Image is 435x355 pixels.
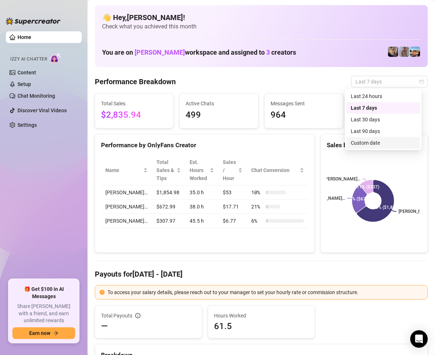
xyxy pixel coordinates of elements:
[152,200,185,214] td: $672.99
[346,137,420,149] div: Custom date
[190,158,209,182] div: Est. Hours Worked
[135,48,185,56] span: [PERSON_NAME]
[185,214,219,228] td: 45.5 h
[105,166,142,174] span: Name
[346,125,420,137] div: Last 90 days
[6,17,61,25] img: logo-BBDzfeDw.svg
[101,100,167,108] span: Total Sales
[399,209,435,214] text: [PERSON_NAME]…
[399,47,409,57] img: Joey
[214,320,309,332] span: 61.5
[101,140,308,150] div: Performance by OnlyFans Creator
[10,56,47,63] span: Izzy AI Chatter
[29,330,50,336] span: Earn now
[388,47,398,57] img: George
[410,47,420,57] img: Zach
[351,139,416,147] div: Custom date
[101,312,132,320] span: Total Payouts
[327,140,422,150] div: Sales by OnlyFans Creator
[95,77,176,87] h4: Performance Breakdown
[351,104,416,112] div: Last 7 days
[12,327,75,339] button: Earn nowarrow-right
[185,186,219,200] td: 35.0 h
[247,155,308,186] th: Chat Conversion
[251,188,263,196] span: 10 %
[351,127,416,135] div: Last 90 days
[18,34,31,40] a: Home
[53,331,58,336] span: arrow-right
[152,186,185,200] td: $1,854.98
[351,92,416,100] div: Last 24 hours
[309,196,345,201] text: [PERSON_NAME]…
[251,203,263,211] span: 21 %
[152,155,185,186] th: Total Sales & Tips
[218,200,247,214] td: $17.71
[18,122,37,128] a: Settings
[356,76,423,87] span: Last 7 days
[419,79,424,84] span: calendar
[18,108,67,113] a: Discover Viral Videos
[101,320,108,332] span: —
[101,186,152,200] td: [PERSON_NAME]…
[12,286,75,300] span: 🎁 Get $100 in AI Messages
[218,155,247,186] th: Sales / Hour
[214,312,309,320] span: Hours Worked
[186,108,252,122] span: 499
[18,93,55,99] a: Chat Monitoring
[185,200,219,214] td: 38.0 h
[324,176,360,182] text: [PERSON_NAME]…
[101,108,167,122] span: $2,835.94
[251,166,298,174] span: Chat Conversion
[271,100,337,108] span: Messages Sent
[218,214,247,228] td: $6.77
[101,214,152,228] td: [PERSON_NAME]…
[152,214,185,228] td: $307.97
[12,303,75,324] span: Share [PERSON_NAME] with a friend, and earn unlimited rewards
[346,114,420,125] div: Last 30 days
[346,90,420,102] div: Last 24 hours
[271,108,337,122] span: 964
[351,116,416,124] div: Last 30 days
[266,48,270,56] span: 3
[102,48,296,56] h1: You are on workspace and assigned to creators
[218,186,247,200] td: $53
[156,158,175,182] span: Total Sales & Tips
[100,290,105,295] span: exclamation-circle
[101,155,152,186] th: Name
[95,269,428,279] h4: Payouts for [DATE] - [DATE]
[135,313,140,318] span: info-circle
[18,70,36,75] a: Content
[101,200,152,214] td: [PERSON_NAME]…
[18,81,31,87] a: Setup
[346,102,420,114] div: Last 7 days
[251,217,263,225] span: 6 %
[50,53,61,63] img: AI Chatter
[223,158,237,182] span: Sales / Hour
[108,288,423,296] div: To access your salary details, please reach out to your manager to set your hourly rate or commis...
[102,23,420,31] span: Check what you achieved this month
[186,100,252,108] span: Active Chats
[410,330,428,348] div: Open Intercom Messenger
[102,12,420,23] h4: 👋 Hey, [PERSON_NAME] !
